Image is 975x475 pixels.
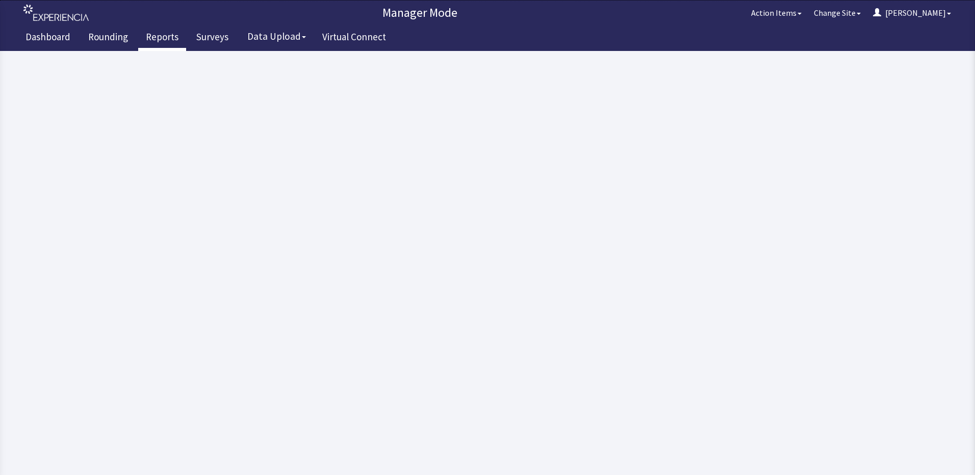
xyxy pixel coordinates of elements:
[867,3,957,23] button: [PERSON_NAME]
[81,25,136,51] a: Rounding
[808,3,867,23] button: Change Site
[315,25,394,51] a: Virtual Connect
[189,25,236,51] a: Surveys
[23,5,89,21] img: experiencia_logo.png
[745,3,808,23] button: Action Items
[18,25,78,51] a: Dashboard
[138,25,186,51] a: Reports
[241,27,312,46] button: Data Upload
[94,5,745,21] p: Manager Mode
